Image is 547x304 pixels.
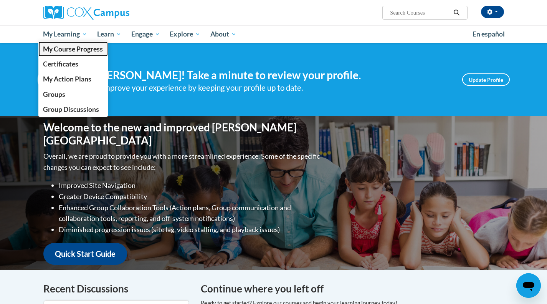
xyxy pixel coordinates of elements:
[38,42,108,56] a: My Course Progress
[451,8,462,17] button: Search
[201,281,504,296] h4: Continue where you left off
[38,71,108,86] a: My Action Plans
[170,30,200,39] span: Explore
[165,25,205,43] a: Explore
[38,102,108,117] a: Group Discussions
[59,202,322,224] li: Enhanced Group Collaboration Tools (Action plans, Group communication and collaboration tools, re...
[43,6,189,20] a: Cox Campus
[473,30,505,38] span: En español
[84,69,451,82] h4: Hi [PERSON_NAME]! Take a minute to review your profile.
[43,60,78,68] span: Certificates
[43,30,87,39] span: My Learning
[84,81,451,94] div: Help improve your experience by keeping your profile up to date.
[38,87,108,102] a: Groups
[38,25,93,43] a: My Learning
[43,151,322,173] p: Overall, we are proud to provide you with a more streamlined experience. Some of the specific cha...
[43,105,99,113] span: Group Discussions
[43,281,189,296] h4: Recent Discussions
[32,25,516,43] div: Main menu
[92,25,126,43] a: Learn
[38,62,72,97] img: Profile Image
[59,191,322,202] li: Greater Device Compatibility
[59,224,322,235] li: Diminished progression issues (site lag, video stalling, and playback issues)
[97,30,121,39] span: Learn
[38,56,108,71] a: Certificates
[43,45,103,53] span: My Course Progress
[205,25,241,43] a: About
[210,30,236,39] span: About
[131,30,160,39] span: Engage
[43,90,65,98] span: Groups
[516,273,541,298] iframe: Button to launch messaging window
[43,121,322,147] h1: Welcome to the new and improved [PERSON_NAME][GEOGRAPHIC_DATA]
[462,73,510,86] a: Update Profile
[389,8,451,17] input: Search Courses
[126,25,165,43] a: Engage
[481,6,504,18] button: Account Settings
[43,243,127,265] a: Quick Start Guide
[59,180,322,191] li: Improved Site Navigation
[43,6,129,20] img: Cox Campus
[43,75,91,83] span: My Action Plans
[468,26,510,42] a: En español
